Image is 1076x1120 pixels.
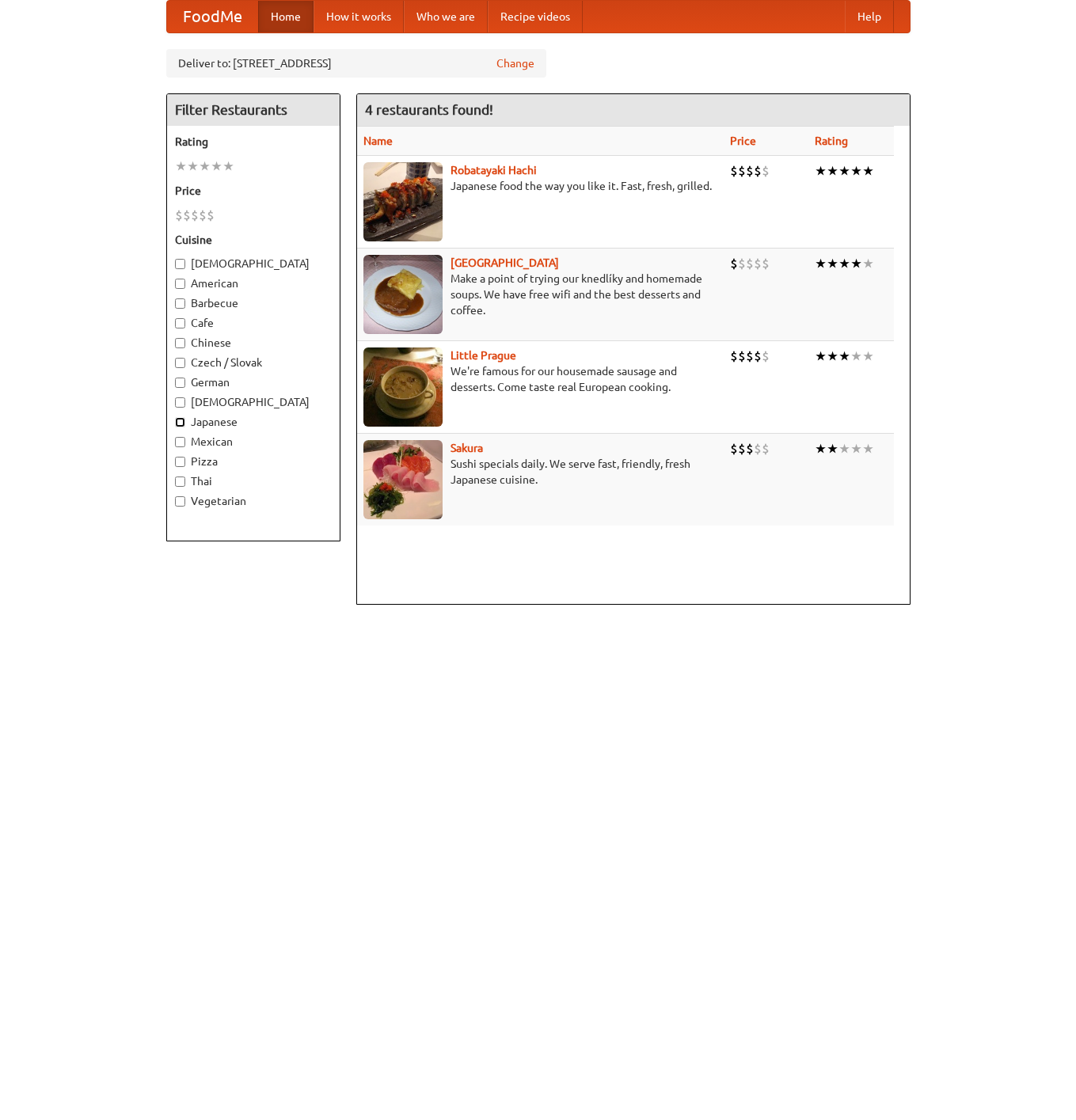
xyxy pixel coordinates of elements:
[827,255,838,272] li: ★
[175,358,185,368] input: Czech / Slovak
[175,232,332,248] h5: Cuisine
[175,295,332,311] label: Barbecue
[738,255,746,272] li: $
[754,255,762,272] li: $
[838,255,850,272] li: ★
[845,1,894,32] a: Help
[827,347,838,365] li: ★
[222,158,234,175] li: ★
[815,255,827,272] li: ★
[211,158,222,175] li: ★
[175,315,332,331] label: Cafe
[451,164,537,177] a: Robatayaki Hachi
[166,49,546,78] div: Deliver to: [STREET_ADDRESS]
[815,162,827,180] li: ★
[738,440,746,457] li: $
[754,347,762,365] li: $
[175,454,332,469] label: Pizza
[175,457,185,467] input: Pizza
[363,135,393,147] a: Name
[746,255,754,272] li: $
[451,349,516,362] a: Little Prague
[762,162,770,180] li: $
[175,158,187,175] li: ★
[838,162,850,180] li: ★
[175,378,185,388] input: German
[827,440,838,457] li: ★
[175,183,332,199] h5: Price
[175,318,185,328] input: Cafe
[199,158,211,175] li: ★
[838,347,850,365] li: ★
[175,374,332,390] label: German
[404,1,488,32] a: Who we are
[754,162,762,180] li: $
[815,135,848,147] a: Rating
[488,1,583,32] a: Recipe videos
[175,259,185,269] input: [DEMOGRAPHIC_DATA]
[738,162,746,180] li: $
[363,162,443,241] img: robatayaki.jpg
[815,440,827,457] li: ★
[730,162,738,180] li: $
[175,279,185,289] input: American
[762,440,770,457] li: $
[363,456,718,488] p: Sushi specials daily. We serve fast, friendly, fresh Japanese cuisine.
[175,397,185,408] input: [DEMOGRAPHIC_DATA]
[850,440,862,457] li: ★
[175,134,332,150] h5: Rating
[746,347,754,365] li: $
[175,298,185,309] input: Barbecue
[175,207,183,224] li: $
[363,363,718,395] p: We're famous for our housemade sausage and desserts. Come taste real European cooking.
[363,255,443,334] img: czechpoint.jpg
[850,347,862,365] li: ★
[258,1,314,32] a: Home
[175,417,185,427] input: Japanese
[167,94,340,126] h4: Filter Restaurants
[365,102,493,117] ng-pluralize: 4 restaurants found!
[862,255,874,272] li: ★
[451,442,483,454] b: Sakura
[175,434,332,450] label: Mexican
[862,162,874,180] li: ★
[175,275,332,291] label: American
[175,473,332,489] label: Thai
[862,440,874,457] li: ★
[815,347,827,365] li: ★
[191,207,199,224] li: $
[746,162,754,180] li: $
[850,255,862,272] li: ★
[175,493,332,509] label: Vegetarian
[363,178,718,194] p: Japanese food the way you like it. Fast, fresh, grilled.
[175,437,185,447] input: Mexican
[175,355,332,370] label: Czech / Slovak
[827,162,838,180] li: ★
[762,255,770,272] li: $
[838,440,850,457] li: ★
[762,347,770,365] li: $
[167,1,258,32] a: FoodMe
[175,414,332,430] label: Japanese
[451,256,559,269] a: [GEOGRAPHIC_DATA]
[363,347,443,427] img: littleprague.jpg
[207,207,215,224] li: $
[862,347,874,365] li: ★
[314,1,404,32] a: How it works
[175,335,332,351] label: Chinese
[183,207,191,224] li: $
[175,496,185,507] input: Vegetarian
[496,55,534,71] a: Change
[175,394,332,410] label: [DEMOGRAPHIC_DATA]
[175,338,185,348] input: Chinese
[363,440,443,519] img: sakura.jpg
[738,347,746,365] li: $
[730,347,738,365] li: $
[730,255,738,272] li: $
[187,158,199,175] li: ★
[850,162,862,180] li: ★
[175,476,185,487] input: Thai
